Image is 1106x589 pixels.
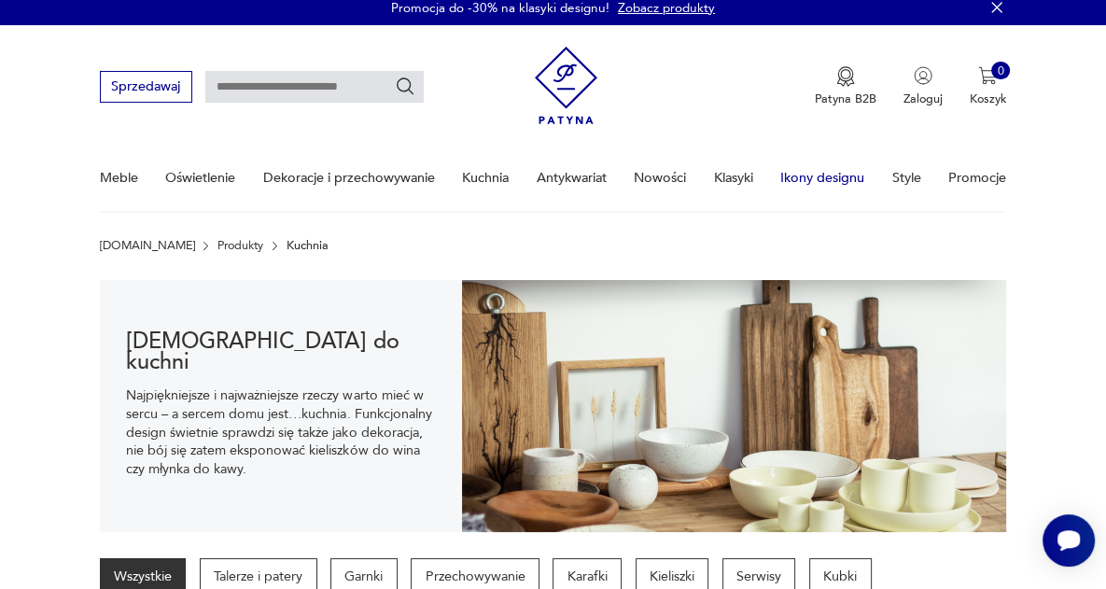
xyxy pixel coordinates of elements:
button: 0Koszyk [969,66,1006,107]
a: Ikony designu [780,146,864,210]
a: Promocje [948,146,1006,210]
button: Sprzedawaj [100,71,192,102]
div: 0 [991,62,1010,80]
a: Antykwariat [537,146,607,210]
a: Oświetlenie [165,146,235,210]
p: Koszyk [969,91,1006,107]
img: Ikona medalu [836,66,855,87]
h1: [DEMOGRAPHIC_DATA] do kuchni [126,332,435,372]
a: Produkty [217,239,263,252]
a: Meble [100,146,138,210]
a: [DOMAIN_NAME] [100,239,195,252]
p: Patyna B2B [815,91,876,107]
img: Ikonka użytkownika [914,66,932,85]
p: Najpiękniejsze i najważniejsze rzeczy warto mieć w sercu – a sercem domu jest…kuchnia. Funkcjonal... [126,386,435,479]
p: Kuchnia [287,239,329,252]
a: Sprzedawaj [100,82,192,93]
img: Patyna - sklep z meblami i dekoracjami vintage [535,40,597,131]
a: Style [892,146,921,210]
button: Zaloguj [903,66,943,107]
a: Ikona medaluPatyna B2B [815,66,876,107]
a: Nowości [634,146,686,210]
img: Ikona koszyka [978,66,997,85]
a: Kuchnia [462,146,509,210]
iframe: Smartsupp widget button [1043,514,1095,567]
a: Klasyki [714,146,753,210]
button: Patyna B2B [815,66,876,107]
p: Zaloguj [903,91,943,107]
img: b2f6bfe4a34d2e674d92badc23dc4074.jpg [462,280,1006,532]
button: Szukaj [395,77,415,97]
a: Dekoracje i przechowywanie [263,146,435,210]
